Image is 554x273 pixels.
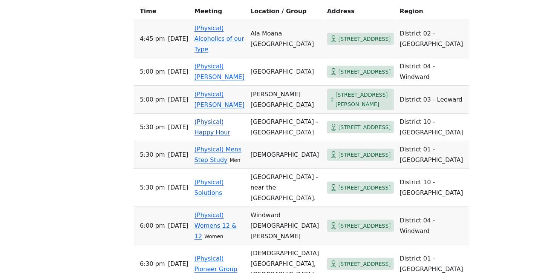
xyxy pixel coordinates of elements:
small: Men [230,157,240,163]
span: [DATE] [168,66,188,77]
span: [DATE] [168,122,188,133]
td: District 02 - [GEOGRAPHIC_DATA] [397,20,469,58]
span: [STREET_ADDRESS] [338,150,391,160]
td: District 04 - Windward [397,58,469,86]
a: (Physical) Solutions [194,179,224,196]
span: [STREET_ADDRESS] [338,259,391,269]
td: [DEMOGRAPHIC_DATA] [248,141,324,169]
td: [GEOGRAPHIC_DATA] - near the [GEOGRAPHIC_DATA]. [248,169,324,207]
a: (Physical) [PERSON_NAME] [194,91,245,108]
span: 6:30 PM [140,259,165,269]
span: [DATE] [168,94,188,105]
span: 5:00 PM [140,66,165,77]
small: Women [204,234,223,239]
span: [STREET_ADDRESS] [338,183,391,193]
span: 6:00 PM [140,221,165,231]
span: [STREET_ADDRESS][PERSON_NAME] [335,90,391,109]
td: District 04 - Windward [397,207,469,245]
td: [GEOGRAPHIC_DATA] - [GEOGRAPHIC_DATA] [248,114,324,141]
span: 5:30 PM [140,150,165,160]
a: (Physical) Mens Step Study [194,146,242,163]
span: [DATE] [168,150,188,160]
span: 5:00 PM [140,94,165,105]
td: District 10 - [GEOGRAPHIC_DATA] [397,114,469,141]
a: (Physical) Happy Hour [194,118,230,136]
span: [DATE] [168,34,188,44]
th: Location / Group [248,6,324,20]
th: Address [324,6,397,20]
a: (Physical) [PERSON_NAME] [194,63,245,80]
span: [STREET_ADDRESS] [338,34,391,44]
td: District 03 - Leeward [397,86,469,114]
th: Region [397,6,469,20]
td: District 01 - [GEOGRAPHIC_DATA] [397,141,469,169]
td: District 10 - [GEOGRAPHIC_DATA] [397,169,469,207]
td: Ala Moana [GEOGRAPHIC_DATA] [248,20,324,58]
span: [STREET_ADDRESS] [338,123,391,132]
th: Meeting [191,6,248,20]
td: [GEOGRAPHIC_DATA] [248,58,324,86]
span: [STREET_ADDRESS] [338,67,391,77]
a: (Physical) Womens 12 & 12 [194,211,237,240]
span: [DATE] [168,182,188,193]
a: (Physical) Pioneer Group [194,255,237,273]
span: 4:45 PM [140,34,165,44]
span: [STREET_ADDRESS] [338,221,391,231]
span: [DATE] [168,221,188,231]
span: 5:30 PM [140,182,165,193]
th: Time [134,6,191,20]
span: [DATE] [168,259,188,269]
td: Windward [DEMOGRAPHIC_DATA][PERSON_NAME] [248,207,324,245]
a: (Physical) Alcoholics of our Type [194,25,244,53]
td: [PERSON_NAME][GEOGRAPHIC_DATA] [248,86,324,114]
span: 5:30 PM [140,122,165,133]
